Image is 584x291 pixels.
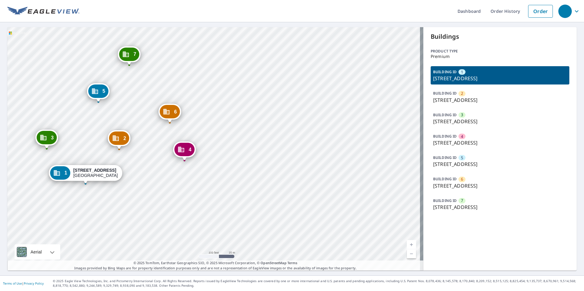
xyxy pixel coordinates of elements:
[433,176,457,181] p: BUILDING ID
[433,96,567,104] p: [STREET_ADDRESS]
[7,7,79,16] img: EV Logo
[7,260,423,271] p: Images provided by Bing Maps are for property identification purposes only and are not a represen...
[461,91,463,96] span: 2
[3,282,44,285] p: |
[123,136,126,141] span: 2
[49,165,122,184] div: Dropped pin, building 1, Commercial property, 1701 E Cornwallis Rd Durham, NC 27713
[407,249,416,258] a: Current Level 18, Zoom Out
[461,176,463,182] span: 6
[87,83,110,102] div: Dropped pin, building 5, Commercial property, 1709 E Cornwallis Rd Durham, NC 27713
[433,112,457,117] p: BUILDING ID
[118,46,141,65] div: Dropped pin, building 7, Commercial property, 1713 E Cornwallis Rd Durham, NC 27713
[261,260,286,265] a: OpenStreetMap
[53,279,581,288] p: © 2025 Eagle View Technologies, Inc. and Pictometry International Corp. All Rights Reserved. Repo...
[24,281,44,286] a: Privacy Policy
[35,130,58,149] div: Dropped pin, building 3, Commercial property, 1703 E Cornwallis Rd Durham, NC 27713
[461,198,463,203] span: 7
[51,135,54,140] span: 3
[174,110,177,114] span: 6
[433,69,457,74] p: BUILDING ID
[133,260,297,266] span: © 2025 TomTom, Earthstar Geographics SIO, © 2025 Microsoft Corporation, ©
[433,91,457,96] p: BUILDING ID
[15,244,60,260] div: Aerial
[433,134,457,139] p: BUILDING ID
[133,52,136,56] span: 7
[461,134,463,139] span: 4
[73,168,116,173] strong: [STREET_ADDRESS]
[433,198,457,203] p: BUILDING ID
[189,147,192,152] span: 4
[173,142,196,160] div: Dropped pin, building 4, Commercial property, 1723 E Cornwallis Rd Durham, NC 27713
[73,168,118,178] div: [GEOGRAPHIC_DATA]
[64,171,67,175] span: 1
[159,104,181,123] div: Dropped pin, building 6, Commercial property, 1717 E Cornwallis Rd Durham, NC 27713
[433,203,567,211] p: [STREET_ADDRESS]
[3,281,22,286] a: Terms of Use
[431,32,569,41] p: Buildings
[528,5,553,18] a: Order
[461,69,463,75] span: 1
[433,75,567,82] p: [STREET_ADDRESS]
[108,130,130,149] div: Dropped pin, building 2, Commercial property, 1719 E Cornwallis Rd Durham, NC 27713
[431,48,569,54] p: Product type
[431,54,569,59] p: Premium
[433,182,567,189] p: [STREET_ADDRESS]
[461,112,463,118] span: 3
[433,139,567,146] p: [STREET_ADDRESS]
[29,244,44,260] div: Aerial
[433,118,567,125] p: [STREET_ADDRESS]
[433,160,567,168] p: [STREET_ADDRESS]
[103,89,105,93] span: 5
[407,240,416,249] a: Current Level 18, Zoom In
[461,155,463,161] span: 5
[287,260,297,265] a: Terms
[433,155,457,160] p: BUILDING ID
